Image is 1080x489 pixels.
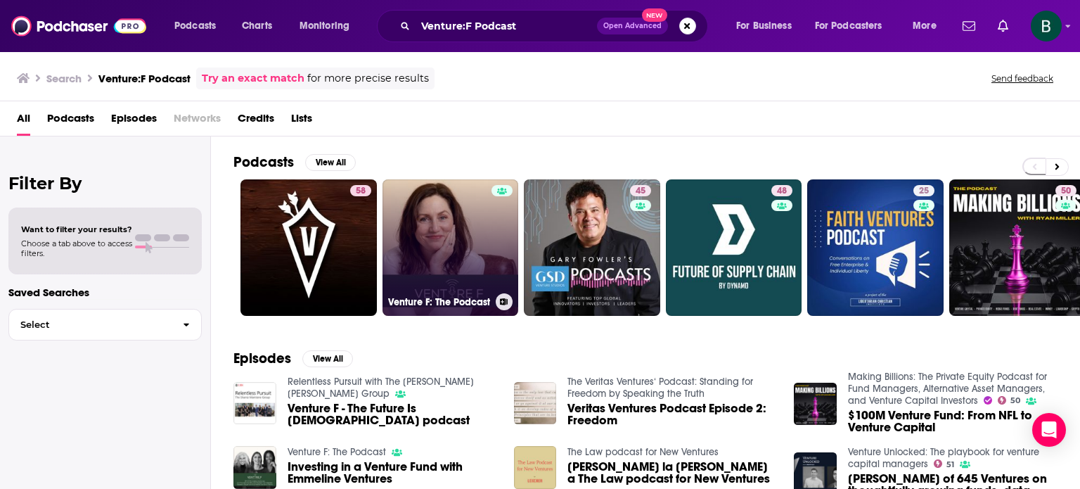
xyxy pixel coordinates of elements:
[302,350,353,367] button: View All
[771,185,792,196] a: 48
[356,184,366,198] span: 58
[288,402,497,426] a: Venture F - The Future Is Female podcast
[794,383,837,426] img: $100M Venture Fund: From NFL to Venture Capital
[919,184,929,198] span: 25
[111,107,157,136] a: Episodes
[1061,184,1071,198] span: 50
[305,154,356,171] button: View All
[1055,185,1076,196] a: 50
[567,461,777,485] a: Te damos la bienvenida a The Law podcast for New Ventures
[390,10,721,42] div: Search podcasts, credits, & more...
[9,320,172,329] span: Select
[8,309,202,341] button: Select
[288,446,386,458] a: Venture F: The Podcast
[290,15,368,37] button: open menu
[848,409,1057,433] a: $100M Venture Fund: From NFL to Venture Capital
[174,16,216,36] span: Podcasts
[1031,11,1062,42] button: Show profile menu
[815,16,882,36] span: For Podcasters
[291,107,312,136] a: Lists
[848,446,1039,470] a: Venture Unlocked: The playbook for venture capital managers
[288,376,474,400] a: Relentless Pursuit with The Shantz Mantione Group
[987,72,1057,84] button: Send feedback
[934,459,954,468] a: 51
[666,179,802,316] a: 48
[903,15,954,37] button: open menu
[1032,413,1066,447] div: Open Intercom Messenger
[98,72,191,85] h3: Venture:F Podcast
[21,224,132,234] span: Want to filter your results?
[382,179,519,316] a: Venture F: The Podcast
[636,184,645,198] span: 45
[47,107,94,136] a: Podcasts
[998,396,1020,405] a: 50
[946,462,954,468] span: 51
[992,14,1014,38] a: Show notifications dropdown
[174,107,221,136] span: Networks
[514,382,557,425] img: Veritas Ventures Podcast Episode 2: Freedom
[300,16,349,36] span: Monitoring
[567,376,753,400] a: The Veritas Ventures‘ Podcast: Standing for Freedom by Speaking the Truth
[288,402,497,426] span: Venture F - The Future Is [DEMOGRAPHIC_DATA] podcast
[240,179,377,316] a: 58
[514,446,557,489] img: Te damos la bienvenida a The Law podcast for New Ventures
[806,15,903,37] button: open menu
[8,173,202,193] h2: Filter By
[597,18,668,34] button: Open AdvancedNew
[603,23,662,30] span: Open Advanced
[848,371,1047,407] a: Making Billions: The Private Equity Podcast for Fund Managers, Alternative Asset Managers, and Ve...
[238,107,274,136] a: Credits
[233,350,353,367] a: EpisodesView All
[1010,398,1020,404] span: 50
[913,185,934,196] a: 25
[913,16,937,36] span: More
[388,296,490,308] h3: Venture F: The Podcast
[567,446,719,458] a: The Law podcast for New Ventures
[1031,11,1062,42] img: User Profile
[233,350,291,367] h2: Episodes
[233,382,276,425] img: Venture F - The Future Is Female podcast
[21,239,132,258] span: Choose a tab above to access filters.
[350,185,371,196] a: 58
[777,184,787,198] span: 48
[416,15,597,37] input: Search podcasts, credits, & more...
[46,72,82,85] h3: Search
[957,14,981,38] a: Show notifications dropdown
[165,15,234,37] button: open menu
[307,70,429,87] span: for more precise results
[233,446,276,489] img: Investing in a Venture Fund with Emmeline Ventures
[642,8,667,22] span: New
[567,461,777,485] span: [PERSON_NAME] la [PERSON_NAME] a The Law podcast for New Ventures
[726,15,809,37] button: open menu
[8,286,202,299] p: Saved Searches
[567,402,777,426] a: Veritas Ventures Podcast Episode 2: Freedom
[233,153,356,171] a: PodcastsView All
[288,461,497,485] a: Investing in a Venture Fund with Emmeline Ventures
[17,107,30,136] a: All
[11,13,146,39] img: Podchaser - Follow, Share and Rate Podcasts
[807,179,944,316] a: 25
[736,16,792,36] span: For Business
[630,185,651,196] a: 45
[524,179,660,316] a: 45
[233,15,281,37] a: Charts
[233,153,294,171] h2: Podcasts
[242,16,272,36] span: Charts
[202,70,304,87] a: Try an exact match
[1031,11,1062,42] span: Logged in as betsy46033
